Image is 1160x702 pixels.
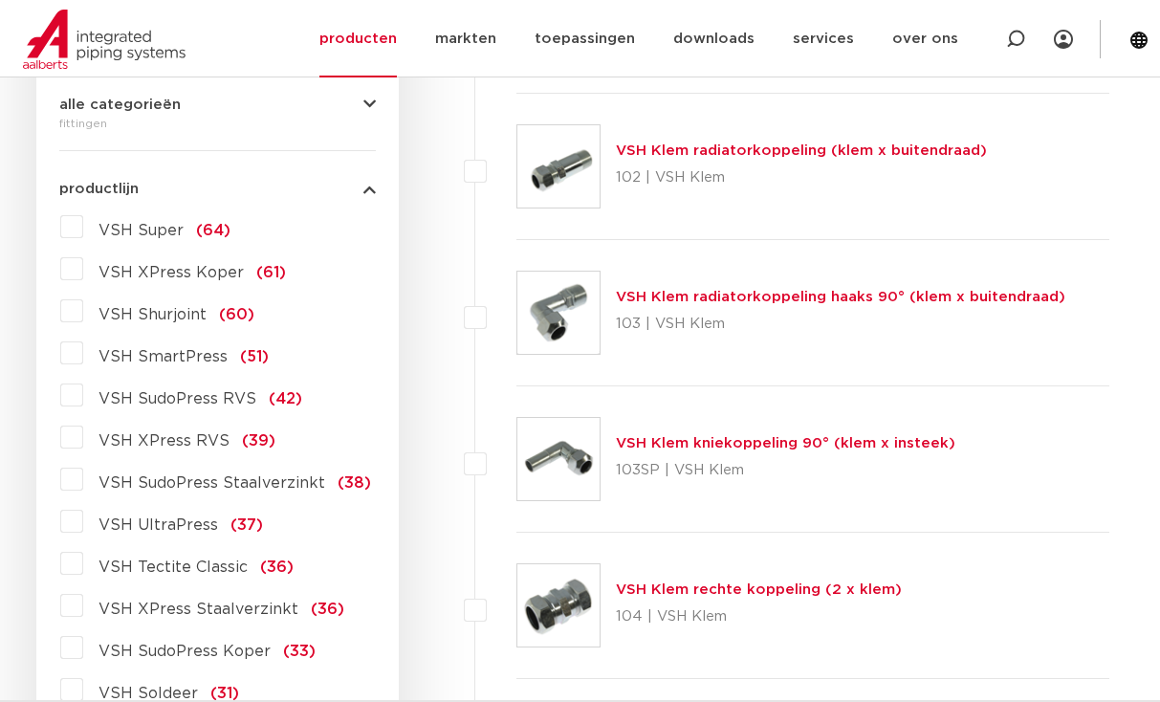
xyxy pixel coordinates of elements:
[98,307,207,322] span: VSH Shurjoint
[242,433,275,449] span: (39)
[98,602,298,617] span: VSH XPress Staalverzinkt
[98,265,244,280] span: VSH XPress Koper
[260,559,294,575] span: (36)
[98,391,256,406] span: VSH SudoPress RVS
[59,98,181,112] span: alle categorieën
[230,517,263,533] span: (37)
[616,143,987,158] a: VSH Klem radiatorkoppeling (klem x buitendraad)
[240,349,269,364] span: (51)
[517,272,600,354] img: Thumbnail for VSH Klem radiatorkoppeling haaks 90° (klem x buitendraad)
[98,349,228,364] span: VSH SmartPress
[256,265,286,280] span: (61)
[269,391,302,406] span: (42)
[98,559,248,575] span: VSH Tectite Classic
[59,182,376,196] button: productlijn
[98,686,198,701] span: VSH Soldeer
[616,455,955,486] p: 103SP | VSH Klem
[616,582,902,597] a: VSH Klem rechte koppeling (2 x klem)
[196,223,230,238] span: (64)
[616,436,955,450] a: VSH Klem kniekoppeling 90° (klem x insteek)
[98,475,325,491] span: VSH SudoPress Staalverzinkt
[98,517,218,533] span: VSH UltraPress
[517,564,600,647] img: Thumbnail for VSH Klem rechte koppeling (2 x klem)
[338,475,371,491] span: (38)
[616,309,1065,340] p: 103 | VSH Klem
[517,418,600,500] img: Thumbnail for VSH Klem kniekoppeling 90° (klem x insteek)
[210,686,239,701] span: (31)
[98,223,184,238] span: VSH Super
[616,290,1065,304] a: VSH Klem radiatorkoppeling haaks 90° (klem x buitendraad)
[283,644,316,659] span: (33)
[311,602,344,617] span: (36)
[59,112,376,135] div: fittingen
[616,602,902,632] p: 104 | VSH Klem
[517,125,600,208] img: Thumbnail for VSH Klem radiatorkoppeling (klem x buitendraad)
[98,644,271,659] span: VSH SudoPress Koper
[59,182,139,196] span: productlijn
[219,307,254,322] span: (60)
[616,163,987,193] p: 102 | VSH Klem
[59,98,376,112] button: alle categorieën
[98,433,230,449] span: VSH XPress RVS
